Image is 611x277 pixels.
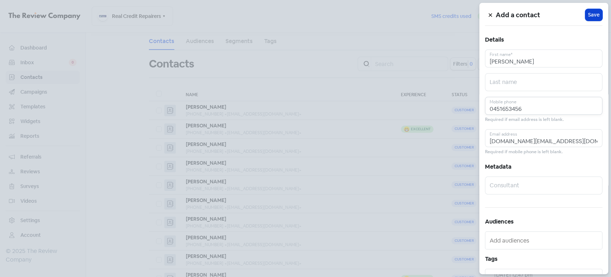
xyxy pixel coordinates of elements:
[485,50,602,67] input: First name
[496,10,585,20] h5: Add a contact
[490,235,599,246] input: Add audiences
[485,116,564,123] small: Required if email address is left blank.
[485,177,602,194] input: Consultant
[588,11,600,19] span: Save
[485,129,602,147] input: Email address
[485,254,602,264] h5: Tags
[585,9,602,21] button: Save
[485,149,563,155] small: Required if mobile phone is left blank.
[485,97,602,115] input: Mobile phone
[485,34,602,45] h5: Details
[485,73,602,91] input: Last name
[485,216,602,227] h5: Audiences
[485,161,602,172] h5: Metadata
